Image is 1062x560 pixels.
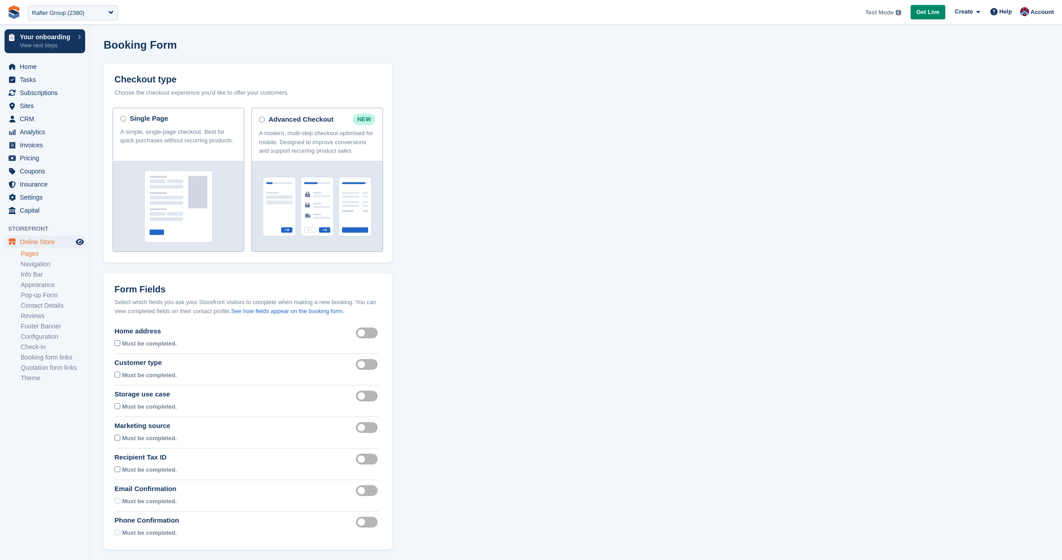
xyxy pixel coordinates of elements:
div: Customer type [114,358,178,368]
span: Insurance [20,178,74,191]
span: Create [955,7,973,16]
label: Phone confirmation required [356,522,381,523]
a: Pop-up Form [21,291,85,300]
input: Advanced Checkout New A modern, multi-step checkout optimised for mobile. Designed to improve con... [259,117,265,123]
input: Single Page A simple, single-page checkout. Best for quick purchases without recurring products. ... [120,116,126,122]
div: A modern, multi-step checkout optimised for mobile. Designed to improve conversions and support r... [259,129,375,155]
span: Sites [20,100,74,112]
div: Rafter Group (2380) [32,9,84,18]
span: Capital [20,204,74,217]
a: Pages [21,250,85,258]
label: Email confirmation required [356,490,381,492]
span: Settings [20,191,74,204]
span: New [353,114,375,125]
div: Phone Confirmation [114,515,179,526]
h2: Form Fields [114,284,381,295]
a: menu [5,191,85,204]
span: Coupons [20,165,74,178]
a: Navigation [21,260,85,269]
a: menu [5,73,85,86]
div: A simple, single-page checkout. Best for quick purchases without recurring products. [120,127,237,155]
div: Marketing source [114,421,178,431]
span: Test Mode [865,8,893,17]
span: Invoices [20,139,74,151]
a: menu [5,204,85,217]
a: Appearance [21,281,85,289]
a: See how fields appear on the booking form. [231,308,344,314]
img: Advanced Checkout [263,169,372,244]
div: Storage use case [114,389,178,400]
label: Home address visible [356,332,381,334]
div: Must be completed. [122,496,177,506]
div: Recipient Tax ID [114,452,178,463]
a: menu [5,126,85,138]
a: Booking form links [21,353,85,362]
label: Marketing source visible [356,427,381,428]
a: menu [5,139,85,151]
a: menu [5,113,85,125]
a: Footer Banner [21,322,85,331]
img: Single Page [144,169,213,244]
p: View next steps [20,41,73,50]
div: Must be completed. [122,370,177,380]
span: Account [1030,8,1054,17]
a: Configuration [21,332,85,341]
a: Preview store [74,237,85,247]
span: Subscriptions [20,87,74,99]
img: David Hughes [1020,7,1029,16]
div: Must be completed. [122,401,177,411]
label: Storage use case visible [356,396,381,397]
span: CRM [20,113,74,125]
a: Your onboarding View next steps [5,29,85,53]
a: menu [5,152,85,164]
h2: Checkout type [114,74,381,85]
a: Check-in [21,343,85,351]
a: menu [5,87,85,99]
span: Help [999,7,1012,16]
span: Home [20,60,74,73]
a: Theme [21,374,85,382]
a: Quotation form links [21,364,85,372]
a: Contact Details [21,301,85,310]
img: icon-info-grey-7440780725fd019a000dd9b08b2336e03edf1995a4989e88bcd33f0948082b44.svg [896,10,901,15]
div: Home address [114,326,178,337]
a: menu [5,60,85,73]
span: Online Store [20,236,74,248]
span: Advanced Checkout [269,114,333,125]
label: Customer type visible [356,364,381,365]
div: Must be completed. [122,464,177,474]
a: menu [5,236,85,248]
a: Get Live [911,5,945,20]
div: Choose the checkout experience you’d like to offer your customers. [114,88,381,97]
span: Storefront [8,224,90,233]
label: Recipient tax id visible [356,459,381,460]
a: menu [5,165,85,178]
a: menu [5,100,85,112]
div: Must be completed. [122,433,177,443]
span: Single Page [130,114,168,124]
span: Pricing [20,152,74,164]
div: Must be completed. [122,528,177,537]
img: stora-icon-8386f47178a22dfd0bd8f6a31ec36ba5ce8667c1dd55bd0f319d3a0aa187defe.svg [7,5,21,19]
p: Your onboarding [20,34,73,40]
a: menu [5,178,85,191]
span: Tasks [20,73,74,86]
span: Analytics [20,126,74,138]
div: Must be completed. [122,338,177,348]
a: Reviews [21,312,85,320]
a: Info Bar [21,270,85,279]
h1: Booking Form [104,39,177,51]
span: Get Live [916,8,939,17]
div: Select which fields you ask your Storefront visitors to complete when making a new booking. You c... [114,298,381,315]
div: Email Confirmation [114,484,178,494]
